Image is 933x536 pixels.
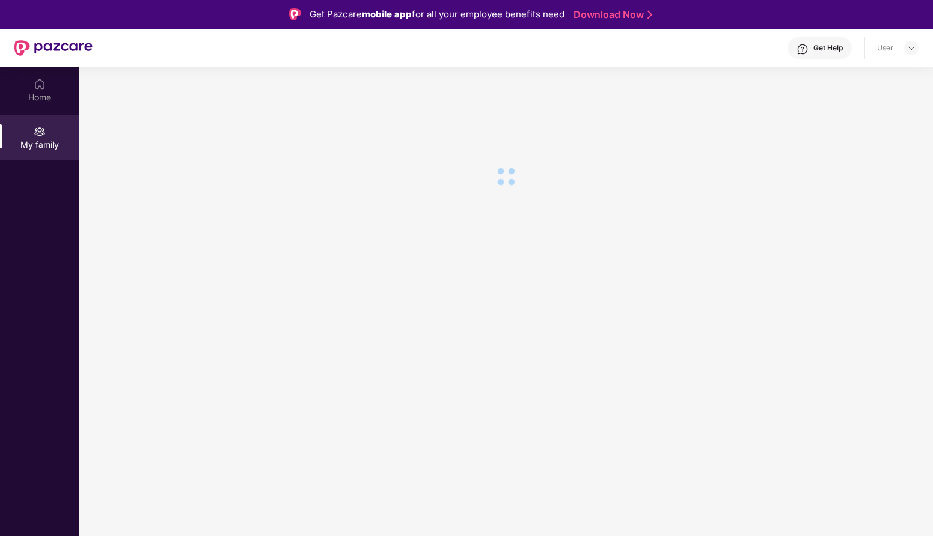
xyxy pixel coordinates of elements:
[14,40,93,56] img: New Pazcare Logo
[647,8,652,21] img: Stroke
[574,8,649,21] a: Download Now
[797,43,809,55] img: svg+xml;base64,PHN2ZyBpZD0iSGVscC0zMngzMiIgeG1sbnM9Imh0dHA6Ly93d3cudzMub3JnLzIwMDAvc3ZnIiB3aWR0aD...
[877,43,893,53] div: User
[310,7,564,22] div: Get Pazcare for all your employee benefits need
[289,8,301,20] img: Logo
[34,78,46,90] img: svg+xml;base64,PHN2ZyBpZD0iSG9tZSIgeG1sbnM9Imh0dHA6Ly93d3cudzMub3JnLzIwMDAvc3ZnIiB3aWR0aD0iMjAiIG...
[907,43,916,53] img: svg+xml;base64,PHN2ZyBpZD0iRHJvcGRvd24tMzJ4MzIiIHhtbG5zPSJodHRwOi8vd3d3LnczLm9yZy8yMDAwL3N2ZyIgd2...
[34,126,46,138] img: svg+xml;base64,PHN2ZyB3aWR0aD0iMjAiIGhlaWdodD0iMjAiIHZpZXdCb3g9IjAgMCAyMCAyMCIgZmlsbD0ibm9uZSIgeG...
[813,43,843,53] div: Get Help
[362,8,412,20] strong: mobile app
